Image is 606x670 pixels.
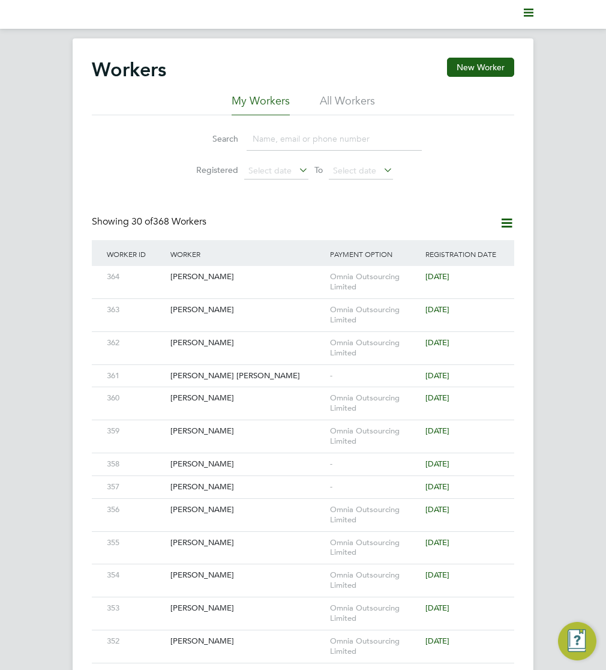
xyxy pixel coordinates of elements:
div: Omnia Outsourcing Limited [327,387,422,420]
h2: Workers [92,58,166,82]
div: - [327,365,422,387]
div: [PERSON_NAME] [167,499,327,521]
div: [PERSON_NAME] [167,597,327,620]
div: Omnia Outsourcing Limited [327,597,422,630]
div: [PERSON_NAME] [167,453,327,475]
div: - [327,453,422,475]
span: Select date [333,165,376,176]
div: 354 [104,564,167,587]
div: [PERSON_NAME] [167,420,327,442]
li: My Workers [232,94,290,115]
div: Showing [92,216,209,228]
div: 364 [104,266,167,288]
a: 356[PERSON_NAME]Omnia Outsourcing Limited[DATE] [104,498,502,509]
label: Registered [184,164,238,175]
div: 361 [104,365,167,387]
div: 356 [104,499,167,521]
span: [DATE] [425,570,449,580]
a: 354[PERSON_NAME]Omnia Outsourcing Limited[DATE] [104,564,502,574]
span: [DATE] [425,337,449,348]
span: [DATE] [425,459,449,469]
button: Engage Resource Center [558,622,596,660]
div: [PERSON_NAME] [167,564,327,587]
div: [PERSON_NAME] [167,532,327,554]
span: [DATE] [425,504,449,515]
label: Search [184,133,238,144]
div: Omnia Outsourcing Limited [327,332,422,364]
div: 359 [104,420,167,442]
button: New Worker [447,58,514,77]
div: [PERSON_NAME] [167,332,327,354]
div: [PERSON_NAME] [167,387,327,409]
span: 368 Workers [131,216,206,228]
div: 358 [104,453,167,475]
span: [DATE] [425,636,449,646]
a: 359[PERSON_NAME]Omnia Outsourcing Limited[DATE] [104,420,502,430]
span: 30 of [131,216,153,228]
div: 357 [104,476,167,498]
div: 363 [104,299,167,321]
div: 355 [104,532,167,554]
a: 352[PERSON_NAME]Omnia Outsourcing Limited[DATE] [104,630,502,640]
input: Name, email or phone number [247,127,422,151]
div: Omnia Outsourcing Limited [327,564,422,597]
div: - [327,476,422,498]
div: 362 [104,332,167,354]
span: [DATE] [425,393,449,403]
li: All Workers [320,94,375,115]
div: Worker ID [104,240,167,268]
div: 353 [104,597,167,620]
span: [DATE] [425,271,449,282]
span: [DATE] [425,304,449,315]
div: Omnia Outsourcing Limited [327,630,422,663]
div: Omnia Outsourcing Limited [327,499,422,531]
div: [PERSON_NAME] [PERSON_NAME] [167,365,327,387]
div: Worker [167,240,327,268]
div: 360 [104,387,167,409]
div: [PERSON_NAME] [167,476,327,498]
span: To [311,162,326,178]
span: Select date [248,165,292,176]
a: 360[PERSON_NAME]Omnia Outsourcing Limited[DATE] [104,387,502,397]
div: Omnia Outsourcing Limited [327,420,422,453]
div: 352 [104,630,167,653]
span: [DATE] [425,426,449,436]
div: [PERSON_NAME] [167,630,327,653]
a: 357[PERSON_NAME]-[DATE] [104,475,502,486]
div: [PERSON_NAME] [167,299,327,321]
span: [DATE] [425,537,449,548]
div: Payment Option [327,240,422,268]
div: Omnia Outsourcing Limited [327,299,422,331]
div: Omnia Outsourcing Limited [327,266,422,298]
span: [DATE] [425,603,449,613]
a: 364[PERSON_NAME]Omnia Outsourcing Limited[DATE] [104,265,502,276]
div: Omnia Outsourcing Limited [327,532,422,564]
div: [PERSON_NAME] [167,266,327,288]
a: 355[PERSON_NAME]Omnia Outsourcing Limited[DATE] [104,531,502,542]
a: 361[PERSON_NAME] [PERSON_NAME]-[DATE] [104,364,502,375]
a: 362[PERSON_NAME]Omnia Outsourcing Limited[DATE] [104,331,502,342]
span: [DATE] [425,481,449,492]
a: 358[PERSON_NAME]-[DATE] [104,453,502,463]
a: 353[PERSON_NAME]Omnia Outsourcing Limited[DATE] [104,597,502,607]
span: [DATE] [425,370,449,381]
a: 363[PERSON_NAME]Omnia Outsourcing Limited[DATE] [104,298,502,309]
div: Registration Date [422,240,502,268]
